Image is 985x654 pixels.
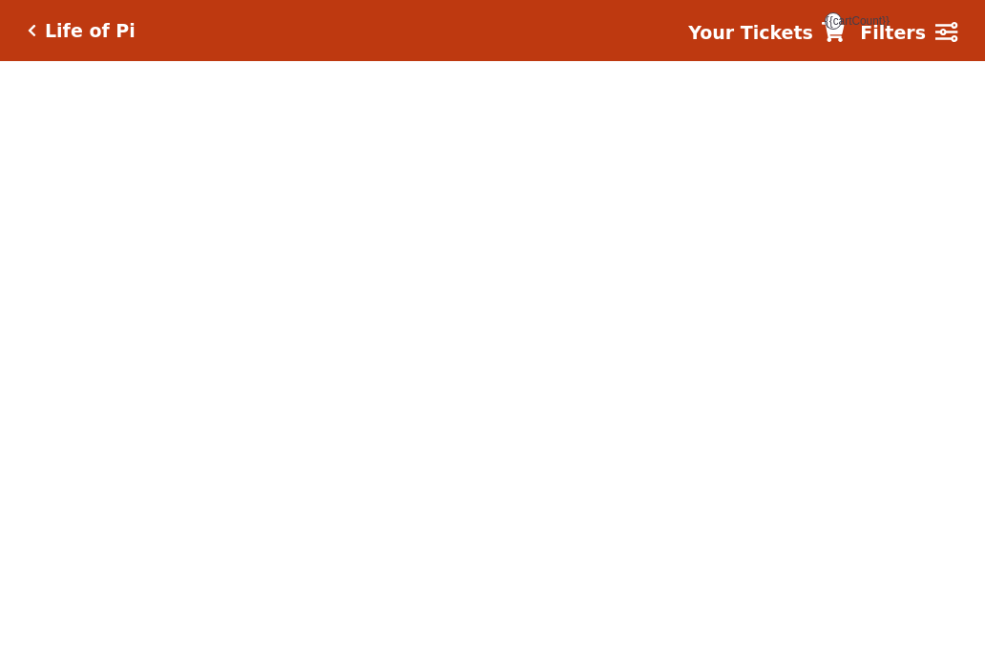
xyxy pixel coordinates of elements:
[28,24,36,37] a: Click here to go back to filters
[688,19,845,47] a: Your Tickets {{cartCount}}
[860,22,926,43] strong: Filters
[825,12,842,30] span: {{cartCount}}
[688,22,813,43] strong: Your Tickets
[860,19,957,47] a: Filters
[45,20,136,42] h5: Life of Pi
